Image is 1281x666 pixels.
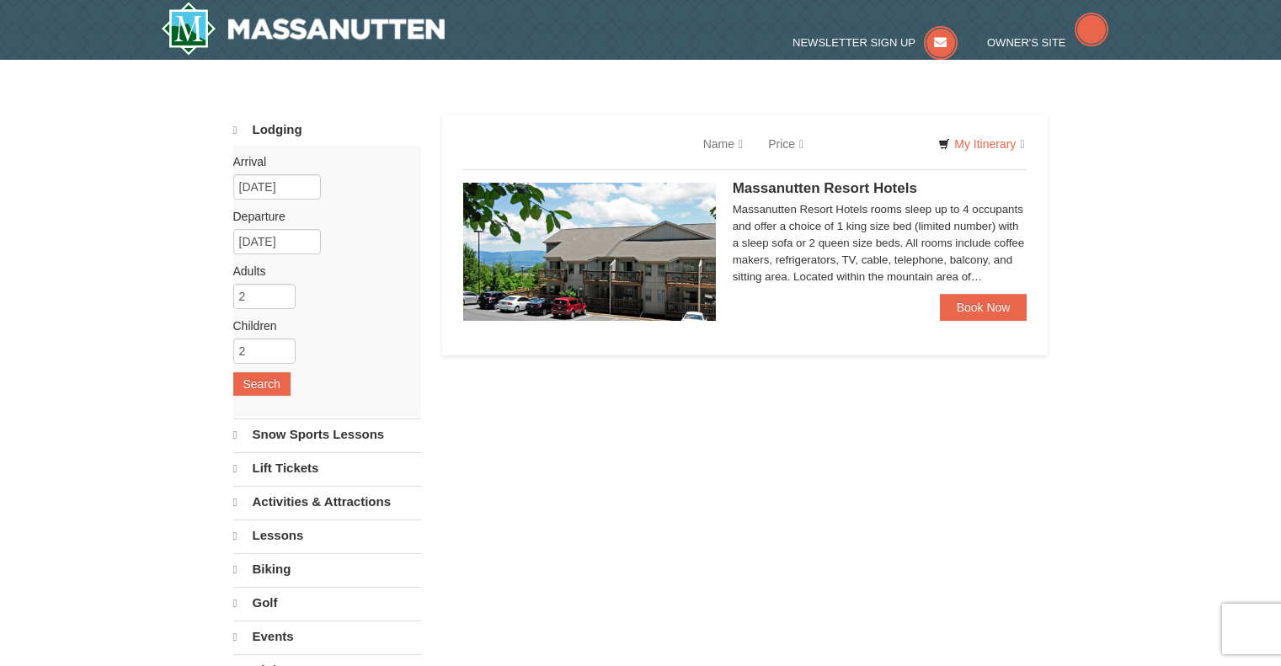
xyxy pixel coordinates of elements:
a: Massanutten Resort [161,2,446,56]
label: Arrival [233,153,408,170]
img: Massanutten Resort Logo [161,2,446,56]
img: 19219026-1-e3b4ac8e.jpg [463,183,716,321]
a: Lessons [233,519,421,551]
a: Owner's Site [987,36,1108,49]
a: Name [691,127,755,161]
label: Departure [233,208,408,225]
a: Snow Sports Lessons [233,418,421,450]
label: Adults [233,263,408,280]
a: Book Now [940,294,1027,321]
a: Activities & Attractions [233,486,421,518]
span: Newsletter Sign Up [793,36,915,49]
a: Lift Tickets [233,452,421,484]
button: Search [233,372,291,396]
a: Biking [233,553,421,585]
a: Newsletter Sign Up [793,36,958,49]
a: My Itinerary [927,131,1035,157]
span: Massanutten Resort Hotels [733,180,917,196]
span: Owner's Site [987,36,1066,49]
a: Golf [233,587,421,619]
a: Lodging [233,115,421,146]
div: Massanutten Resort Hotels rooms sleep up to 4 occupants and offer a choice of 1 king size bed (li... [733,201,1027,285]
a: Price [755,127,816,161]
label: Children [233,317,408,334]
a: Events [233,621,421,653]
